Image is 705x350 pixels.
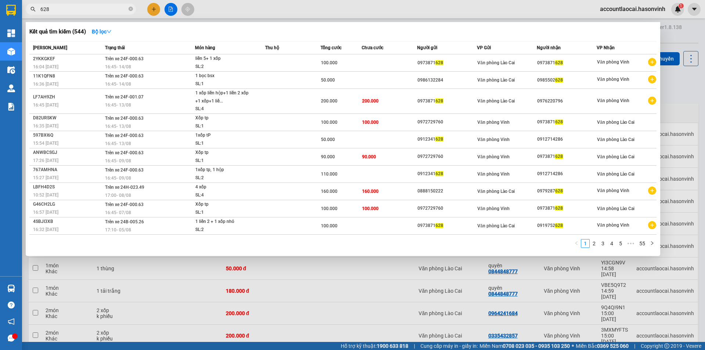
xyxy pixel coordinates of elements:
span: VP Gửi [477,45,491,50]
div: 0972729760 [417,205,477,212]
a: 5 [617,239,625,248]
span: 16:45 [DATE] [33,102,58,108]
button: Bộ lọcdown [86,26,117,37]
div: 767AMHNA [33,166,103,174]
span: ••• [625,239,637,248]
span: plus-circle [648,97,656,105]
span: Văn phòng Vinh [477,154,510,159]
span: Văn phòng Vinh [597,223,629,228]
div: D82URSKW [33,114,103,122]
div: 0973871 [417,59,477,67]
li: 5 [616,239,625,248]
span: notification [8,318,15,325]
div: SL: 2 [195,174,250,182]
div: 0888150222 [417,187,477,195]
div: 0973871 [537,205,596,212]
span: Chưa cước [362,45,383,50]
div: 0912341 [417,170,477,178]
span: plus-circle [648,58,656,66]
div: 4 xốp [195,183,250,191]
span: down [106,29,112,34]
b: [PERSON_NAME] (Vinh - Sapa) [31,9,110,37]
span: 17:10 - 05/08 [105,227,131,232]
div: SL: 1 [195,80,250,88]
span: 15:27 [DATE] [33,175,58,180]
div: SL: 1 [195,140,250,148]
button: left [572,239,581,248]
span: 100.000 [321,206,337,211]
span: close-circle [129,6,133,13]
div: SL: 2 [195,226,250,234]
h1: Giao dọc đường [39,43,135,93]
b: [DOMAIN_NAME] [98,6,177,18]
div: 0973871 [537,59,596,67]
span: 160.000 [362,189,379,194]
span: 16:45 - 09/08 [105,176,131,181]
div: 1 bọc bsx [195,72,250,80]
strong: Bộ lọc [92,29,112,35]
span: Văn phòng Lào Cai [477,77,515,83]
span: 200.000 [362,98,379,104]
div: SL: 1 [195,209,250,217]
div: SL: 4 [195,105,250,113]
div: 0979287 [537,187,596,195]
span: 160.000 [321,189,337,194]
span: 16:45 - 09/08 [105,158,131,163]
span: 628 [435,137,443,142]
img: logo-vxr [6,5,16,16]
img: warehouse-icon [7,84,15,92]
span: Văn phòng Vinh [477,206,510,211]
span: Trên xe 24F-000.63 [105,133,144,138]
span: 628 [555,206,563,211]
span: Trên xe 24F-000.63 [105,116,144,121]
span: [PERSON_NAME] [33,45,67,50]
div: 0912714286 [537,170,596,178]
span: Văn phòng Lào Cai [477,189,515,194]
span: question-circle [8,302,15,308]
a: 55 [637,239,647,248]
div: 0919752 [537,222,596,230]
span: Văn phòng Vinh [597,77,629,82]
span: Văn phòng Lào Cai [597,120,634,125]
div: 597BXI6Q [33,131,103,139]
div: Xốp tp [195,201,250,209]
div: liền 5+ 1 xốp [195,55,250,63]
div: SL: 1 [195,157,250,165]
span: 628 [555,60,563,65]
img: warehouse-icon [7,48,15,55]
div: 1 xốp liền hộp+1 liền 2 xốp +1 xốp+1 liề... [195,89,250,105]
span: message [8,335,15,342]
span: 15:54 [DATE] [33,141,58,146]
div: ANWBCSGJ [33,149,103,156]
li: Previous Page [572,239,581,248]
div: 0973871 [417,97,477,105]
span: 100.000 [321,223,337,228]
span: Trên xe 24F-000.63 [105,167,144,173]
span: Văn phòng Vinh [597,59,629,65]
span: 16:45 - 14/08 [105,64,131,69]
span: Văn phòng Lào Cai [597,206,634,211]
span: Văn phòng Vinh [477,172,510,177]
span: 90.000 [321,154,335,159]
span: 16:32 [DATE] [33,227,58,232]
div: 0912714286 [537,136,596,143]
span: 16:45 - 14/08 [105,82,131,87]
span: 628 [435,223,443,228]
div: SL: 2 [195,63,250,71]
div: SL: 1 [195,122,250,130]
div: 1xốp tP [195,131,250,140]
div: 0972729760 [417,118,477,126]
div: 1xốp tp, 1 hộp [195,166,250,174]
div: 0973871 [537,153,596,160]
span: Văn phòng Vinh [597,98,629,103]
span: 200.000 [321,98,337,104]
span: search [30,7,36,12]
span: 628 [435,171,443,176]
div: SL: 4 [195,191,250,199]
li: 3 [599,239,607,248]
span: Văn phòng Lào Cai [597,137,634,142]
div: 1 liền 2 + 1 xốp nhỏ [195,218,250,226]
span: 16:57 [DATE] [33,210,58,215]
span: Trên xe 24F-000.63 [105,73,144,79]
span: 110.000 [321,172,337,177]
